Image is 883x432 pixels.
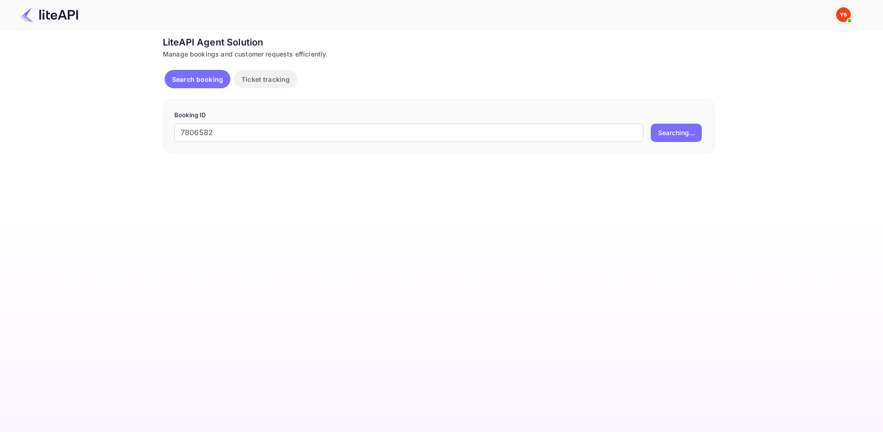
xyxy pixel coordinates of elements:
p: Booking ID [174,111,703,120]
p: Search booking [172,74,223,84]
img: Yandex Support [836,7,851,22]
div: Manage bookings and customer requests efficiently. [163,49,715,59]
input: Enter Booking ID (e.g., 63782194) [174,124,643,142]
button: Searching... [651,124,702,142]
p: Ticket tracking [241,74,290,84]
img: LiteAPI Logo [20,7,78,22]
div: LiteAPI Agent Solution [163,35,715,49]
